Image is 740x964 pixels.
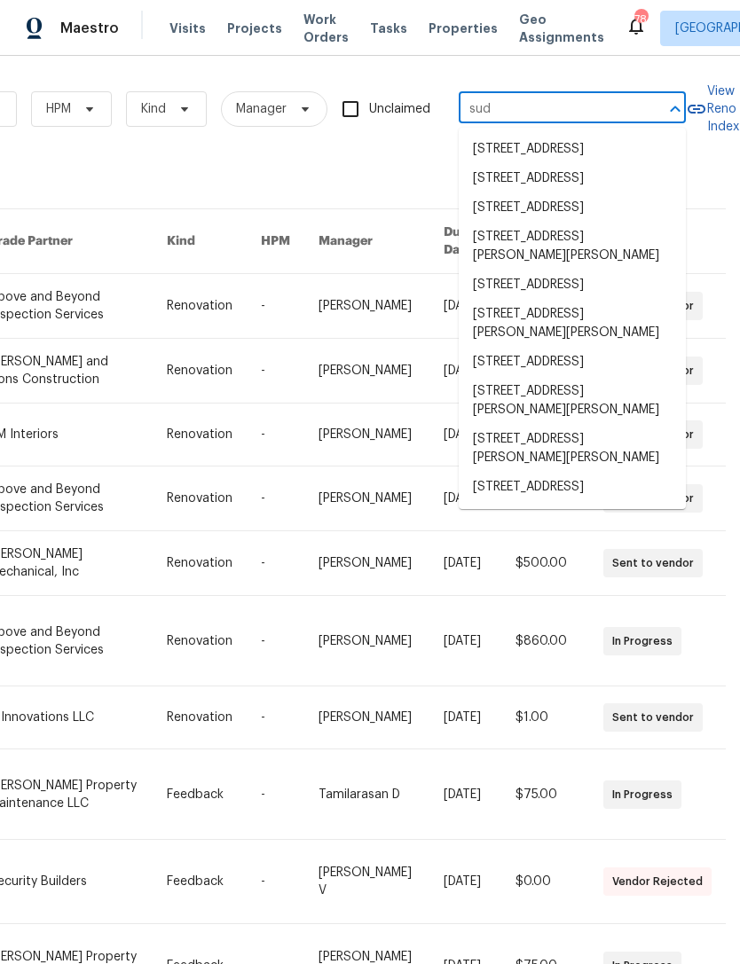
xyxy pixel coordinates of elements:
[459,270,686,300] li: [STREET_ADDRESS]
[153,404,247,466] td: Renovation
[459,377,686,425] li: [STREET_ADDRESS][PERSON_NAME][PERSON_NAME]
[247,274,304,339] td: -
[459,164,686,193] li: [STREET_ADDRESS]
[153,596,247,686] td: Renovation
[304,209,430,274] th: Manager
[153,840,247,924] td: Feedback
[153,686,247,749] td: Renovation
[304,531,430,596] td: [PERSON_NAME]
[247,596,304,686] td: -
[459,135,686,164] li: [STREET_ADDRESS]
[227,20,282,37] span: Projects
[153,531,247,596] td: Renovation
[153,209,247,274] th: Kind
[304,596,430,686] td: [PERSON_NAME]
[247,686,304,749] td: -
[153,339,247,404] td: Renovation
[663,97,688,121] button: Close
[236,100,287,118] span: Manager
[459,473,686,502] li: [STREET_ADDRESS]
[247,531,304,596] td: -
[303,11,349,46] span: Work Orders
[634,11,647,28] div: 78
[459,96,636,123] input: Enter in an address
[60,20,119,37] span: Maestro
[153,749,247,840] td: Feedback
[153,466,247,531] td: Renovation
[247,404,304,466] td: -
[370,22,407,35] span: Tasks
[369,100,430,119] span: Unclaimed
[304,339,430,404] td: [PERSON_NAME]
[247,209,304,274] th: HPM
[304,404,430,466] td: [PERSON_NAME]
[429,209,501,274] th: Due Date
[141,100,166,118] span: Kind
[247,840,304,924] td: -
[46,100,71,118] span: HPM
[459,193,686,223] li: [STREET_ADDRESS]
[459,425,686,473] li: [STREET_ADDRESS][PERSON_NAME][PERSON_NAME]
[153,274,247,339] td: Renovation
[304,840,430,924] td: [PERSON_NAME] V
[459,300,686,348] li: [STREET_ADDRESS][PERSON_NAME][PERSON_NAME]
[247,749,304,840] td: -
[304,274,430,339] td: [PERSON_NAME]
[247,466,304,531] td: -
[304,749,430,840] td: Tamilarasan D
[686,82,739,136] a: View Reno Index
[429,20,498,37] span: Properties
[459,348,686,377] li: [STREET_ADDRESS]
[247,339,304,404] td: -
[519,11,604,46] span: Geo Assignments
[304,686,430,749] td: [PERSON_NAME]
[304,466,430,531] td: [PERSON_NAME]
[459,223,686,270] li: [STREET_ADDRESS][PERSON_NAME][PERSON_NAME]
[169,20,206,37] span: Visits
